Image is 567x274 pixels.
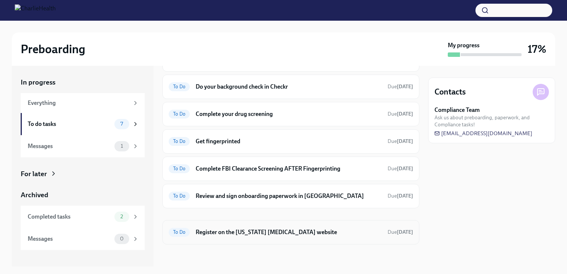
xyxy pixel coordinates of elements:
span: Due [388,111,413,117]
span: August 25th, 2025 08:00 [388,138,413,145]
span: 0 [116,236,128,242]
strong: [DATE] [397,83,413,90]
div: Messages [28,235,111,243]
a: Everything [21,93,145,113]
span: Due [388,83,413,90]
a: To DoDo your background check in CheckrDue[DATE] [169,81,413,93]
h6: Complete FBI Clearance Screening AFTER Fingerprinting [196,165,382,173]
span: August 25th, 2025 08:00 [388,110,413,117]
a: To DoReview and sign onboarding paperwork in [GEOGRAPHIC_DATA]Due[DATE] [169,190,413,202]
h6: Do your background check in Checkr [196,83,382,91]
span: August 21st, 2025 08:00 [388,229,413,236]
h4: Contacts [434,86,466,97]
span: To Do [169,111,190,117]
span: Due [388,193,413,199]
span: August 21st, 2025 08:00 [388,83,413,90]
span: Due [388,165,413,172]
span: August 28th, 2025 08:00 [388,192,413,199]
a: To DoComplete FBI Clearance Screening AFTER FingerprintingDue[DATE] [169,163,413,175]
span: Due [388,229,413,235]
h6: Review and sign onboarding paperwork in [GEOGRAPHIC_DATA] [196,192,382,200]
span: Due [388,138,413,144]
strong: My progress [448,41,480,49]
a: To do tasks7 [21,113,145,135]
span: August 28th, 2025 08:00 [388,165,413,172]
strong: [DATE] [397,165,413,172]
a: Messages1 [21,135,145,157]
a: Completed tasks2 [21,206,145,228]
h2: Preboarding [21,42,85,56]
strong: [DATE] [397,111,413,117]
a: To DoGet fingerprintedDue[DATE] [169,136,413,147]
span: To Do [169,229,190,235]
div: For later [21,169,47,179]
div: To do tasks [28,120,111,128]
span: 7 [116,121,127,127]
strong: [DATE] [397,138,413,144]
strong: [DATE] [397,193,413,199]
a: Messages0 [21,228,145,250]
span: To Do [169,166,190,171]
span: 1 [116,143,127,149]
h6: Register on the [US_STATE] [MEDICAL_DATA] website [196,228,382,236]
a: In progress [21,78,145,87]
div: Completed tasks [28,213,111,221]
span: To Do [169,84,190,89]
strong: [DATE] [397,229,413,235]
strong: Compliance Team [434,106,480,114]
a: For later [21,169,145,179]
h3: 17% [528,42,546,56]
span: To Do [169,193,190,199]
a: To DoRegister on the [US_STATE] [MEDICAL_DATA] websiteDue[DATE] [169,226,413,238]
img: CharlieHealth [15,4,56,16]
span: 2 [116,214,127,219]
h6: Get fingerprinted [196,137,382,145]
span: Ask us about preboarding, paperwork, and Compliance tasks! [434,114,549,128]
a: To DoComplete your drug screeningDue[DATE] [169,108,413,120]
a: Archived [21,190,145,200]
div: Messages [28,142,111,150]
h6: Complete your drug screening [196,110,382,118]
span: To Do [169,138,190,144]
a: [EMAIL_ADDRESS][DOMAIN_NAME] [434,130,532,137]
div: Everything [28,99,129,107]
